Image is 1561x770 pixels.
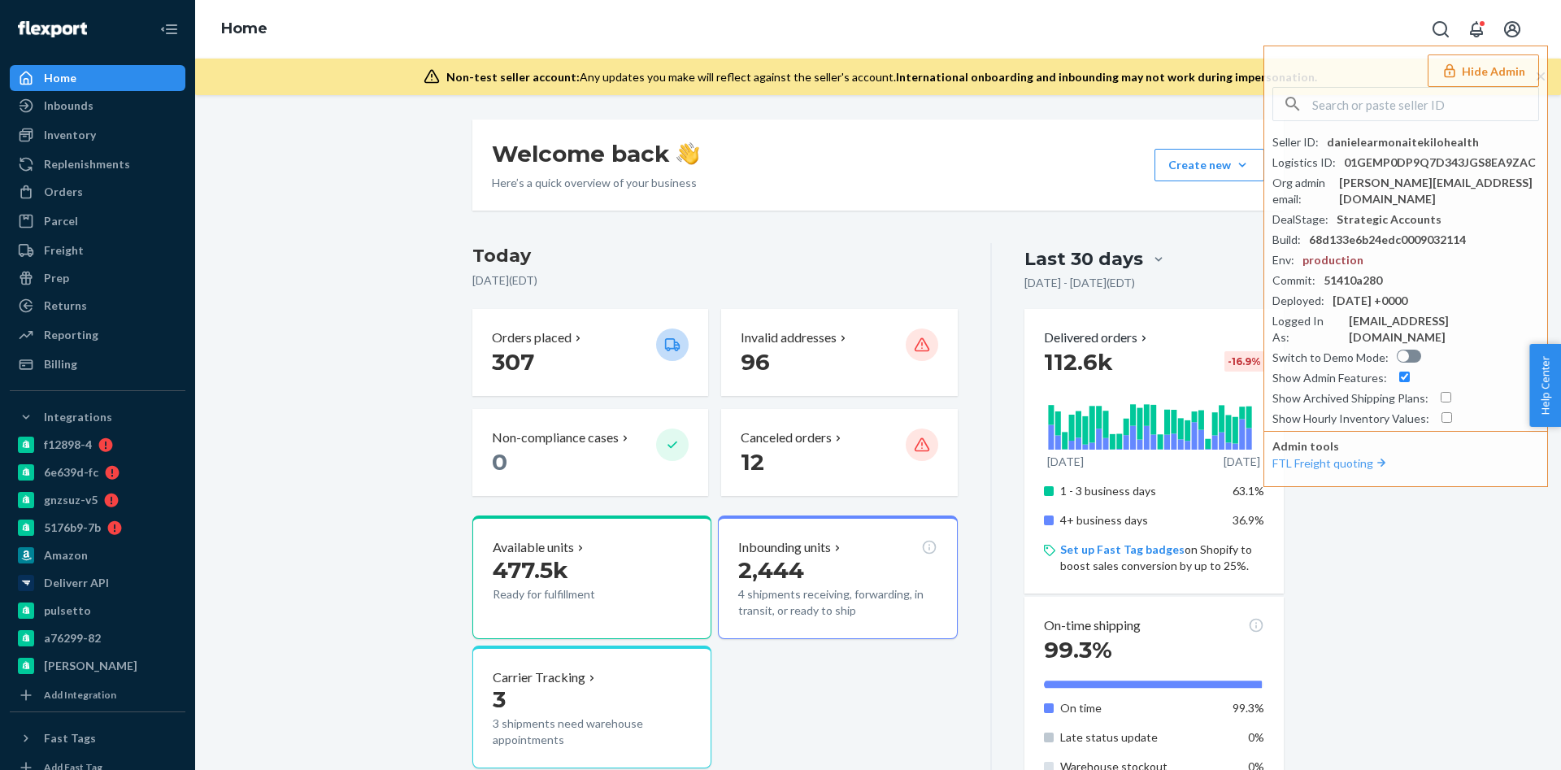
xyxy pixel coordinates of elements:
[10,237,185,263] a: Freight
[44,242,84,259] div: Freight
[1224,351,1264,372] div: -16.9 %
[1233,513,1264,527] span: 36.9%
[1272,456,1389,470] a: FTL Freight quoting
[472,409,708,496] button: Non-compliance cases 0
[10,404,185,430] button: Integrations
[1272,438,1539,455] p: Admin tools
[1272,154,1336,171] div: Logistics ID :
[1224,454,1260,470] p: [DATE]
[493,586,643,603] p: Ready for fulfillment
[741,429,832,447] p: Canceled orders
[1060,483,1220,499] p: 1 - 3 business days
[44,98,93,114] div: Inbounds
[44,270,69,286] div: Prep
[10,570,185,596] a: Deliverr API
[1460,13,1493,46] button: Open notifications
[44,464,98,481] div: 6e639d-fc
[1044,348,1113,376] span: 112.6k
[1272,232,1301,248] div: Build :
[896,70,1317,84] span: International onboarding and inbounding may not work during impersonation.
[44,547,88,563] div: Amazon
[44,356,77,372] div: Billing
[1060,700,1220,716] p: On time
[721,309,957,396] button: Invalid addresses 96
[1024,275,1135,291] p: [DATE] - [DATE] ( EDT )
[10,293,185,319] a: Returns
[1044,616,1141,635] p: On-time shipping
[1272,211,1328,228] div: DealStage :
[10,598,185,624] a: pulsetto
[44,730,96,746] div: Fast Tags
[1060,729,1220,746] p: Late status update
[446,69,1317,85] div: Any updates you make will reflect against the seller's account.
[221,20,267,37] a: Home
[492,139,699,168] h1: Welcome back
[44,409,112,425] div: Integrations
[1324,272,1382,289] div: 51410a280
[18,21,87,37] img: Flexport logo
[1154,149,1264,181] button: Create new
[492,448,507,476] span: 0
[1309,232,1466,248] div: 68d133e6b24edc0009032114
[44,213,78,229] div: Parcel
[10,122,185,148] a: Inventory
[10,487,185,513] a: gnzsuz-v5
[44,437,92,453] div: f12898-4
[492,348,534,376] span: 307
[493,716,691,748] p: 3 shipments need warehouse appointments
[1233,701,1264,715] span: 99.3%
[44,520,101,536] div: 5176b9-7b
[10,93,185,119] a: Inbounds
[1060,512,1220,529] p: 4+ business days
[1496,13,1528,46] button: Open account menu
[1272,293,1324,309] div: Deployed :
[44,298,87,314] div: Returns
[44,184,83,200] div: Orders
[493,668,585,687] p: Carrier Tracking
[1248,730,1264,744] span: 0%
[10,265,185,291] a: Prep
[741,448,764,476] span: 12
[10,515,185,541] a: 5176b9-7b
[741,348,770,376] span: 96
[44,658,137,674] div: [PERSON_NAME]
[44,327,98,343] div: Reporting
[472,309,708,396] button: Orders placed 307
[10,625,185,651] a: a76299-82
[1312,88,1538,120] input: Search or paste seller ID
[1424,13,1457,46] button: Open Search Box
[153,13,185,46] button: Close Navigation
[472,243,958,269] h3: Today
[1047,454,1084,470] p: [DATE]
[10,459,185,485] a: 6e639d-fc
[1024,246,1143,272] div: Last 30 days
[1233,484,1264,498] span: 63.1%
[10,151,185,177] a: Replenishments
[493,538,574,557] p: Available units
[10,653,185,679] a: [PERSON_NAME]
[738,586,937,619] p: 4 shipments receiving, forwarding, in transit, or ready to ship
[1302,252,1363,268] div: production
[44,575,109,591] div: Deliverr API
[493,685,506,713] span: 3
[1044,328,1150,347] button: Delivered orders
[44,688,116,702] div: Add Integration
[1272,252,1294,268] div: Env :
[1272,175,1331,207] div: Org admin email :
[1337,211,1441,228] div: Strategic Accounts
[492,429,619,447] p: Non-compliance cases
[1349,313,1539,346] div: [EMAIL_ADDRESS][DOMAIN_NAME]
[1333,293,1407,309] div: [DATE] +0000
[493,556,568,584] span: 477.5k
[10,208,185,234] a: Parcel
[1060,542,1185,556] a: Set up Fast Tag badges
[472,646,711,769] button: Carrier Tracking33 shipments need warehouse appointments
[44,127,96,143] div: Inventory
[741,328,837,347] p: Invalid addresses
[10,351,185,377] a: Billing
[1529,344,1561,427] span: Help Center
[1327,134,1479,150] div: danielearmonaitekilohealth
[1344,154,1536,171] div: 01GEMP0DP9Q7D343JGS8EA9ZAC
[10,542,185,568] a: Amazon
